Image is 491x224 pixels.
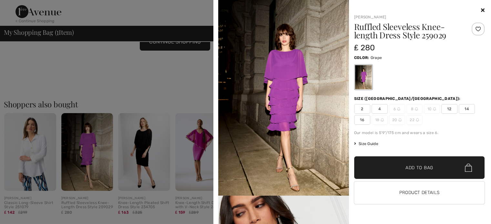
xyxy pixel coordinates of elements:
[354,181,485,204] button: Product Details
[406,104,423,114] span: 8
[433,107,436,111] img: ring-m.svg
[372,115,388,125] span: 18
[424,104,440,114] span: 10
[354,104,370,114] span: 2
[355,65,372,89] div: Grape
[389,104,405,114] span: 6
[354,130,485,136] div: Our model is 5'9"/175 cm and wears a size 6.
[372,104,388,114] span: 4
[459,104,475,114] span: 14
[415,107,418,111] img: ring-m.svg
[416,118,419,122] img: ring-m.svg
[397,107,400,111] img: ring-m.svg
[354,55,369,60] span: Color:
[381,118,384,122] img: ring-m.svg
[15,5,28,10] span: Help
[405,164,433,171] span: Add to Bag
[465,163,472,172] img: Bag.svg
[389,115,405,125] span: 20
[354,15,386,19] a: [PERSON_NAME]
[371,55,382,60] span: Grape
[354,156,485,179] button: Add to Bag
[406,115,423,125] span: 22
[354,141,378,147] span: Size Guide
[354,43,375,52] span: ₤ 280
[354,23,463,39] h1: Ruffled Sleeveless Knee-length Dress Style 259029
[354,96,462,102] div: Size ([GEOGRAPHIC_DATA]/[GEOGRAPHIC_DATA]):
[354,115,370,125] span: 16
[441,104,457,114] span: 12
[398,118,402,122] img: ring-m.svg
